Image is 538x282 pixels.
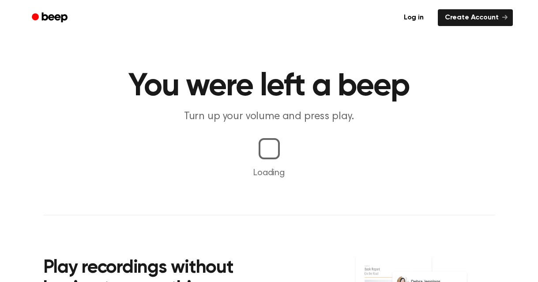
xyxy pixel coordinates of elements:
a: Log in [395,8,433,28]
p: Loading [11,166,527,180]
a: Create Account [438,9,513,26]
p: Turn up your volume and press play. [100,109,439,124]
a: Beep [26,9,75,26]
h1: You were left a beep [43,71,495,102]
